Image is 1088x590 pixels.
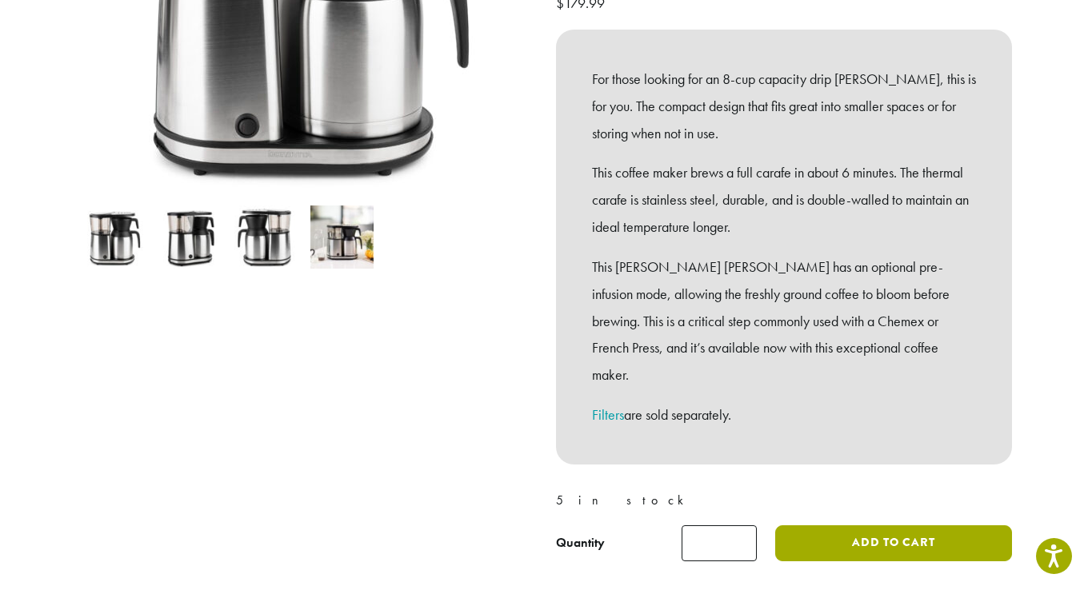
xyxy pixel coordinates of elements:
[82,205,146,269] img: Bonavita 8-Cup One-Touch Thermal Carafe Brewer
[592,253,976,389] p: This [PERSON_NAME] [PERSON_NAME] has an optional pre-infusion mode, allowing the freshly ground c...
[592,159,976,240] p: This coffee maker brews a full carafe in about 6 minutes. The thermal carafe is stainless steel, ...
[556,533,605,552] div: Quantity
[775,525,1012,561] button: Add to cart
[556,488,1012,512] p: 5 in stock
[158,205,222,269] img: Bonavita 8-Cup One-Touch Thermal Carafe Brewer - Image 2
[592,405,624,424] a: Filters
[592,66,976,146] p: For those looking for an 8-cup capacity drip [PERSON_NAME], this is for you. The compact design t...
[682,525,757,561] input: Product quantity
[234,205,298,269] img: Bonavita 8-Cup One-Touch Thermal Carafe Brewer - Image 3
[310,205,374,269] img: Bonavita 8-Cup One-Touch Thermal Carafe Brewer - Image 4
[592,401,976,429] p: are sold separately.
